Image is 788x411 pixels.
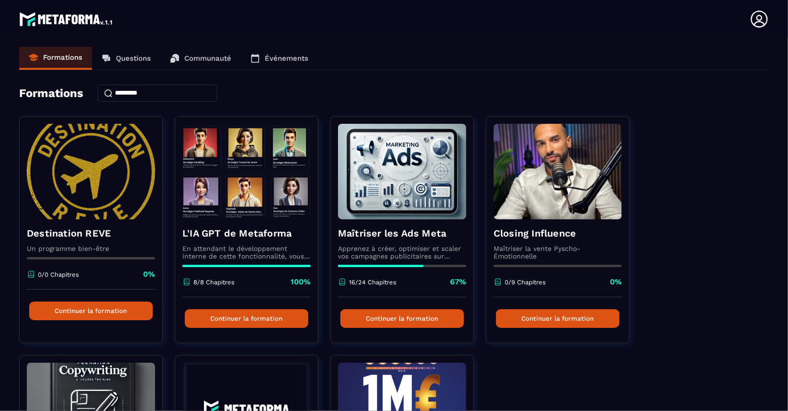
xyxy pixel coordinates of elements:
button: Continuer la formation [340,309,464,328]
p: 0/0 Chapitres [38,271,79,278]
p: Communauté [184,54,231,63]
p: Formations [43,53,82,62]
h4: Destination REVE [27,227,155,240]
img: formation-background [338,124,466,219]
a: formation-backgroundMaîtriser les Ads MetaApprenez à créer, optimiser et scaler vos campagnes pub... [330,116,486,355]
p: Questions [116,54,151,63]
p: 0% [143,269,155,280]
a: formation-backgroundDestination REVEUn programme bien-être0/0 Chapitres0%Continuer la formation [19,116,175,355]
p: En attendant le développement interne de cette fonctionnalité, vous pouvez déjà l’utiliser avec C... [182,245,311,260]
a: Événements [241,47,318,70]
h4: L'IA GPT de Metaforma [182,227,311,240]
p: 16/24 Chapitres [349,279,396,286]
p: Maîtriser la vente Pyscho-Émotionnelle [494,245,622,260]
img: formation-background [27,124,155,219]
a: Formations [19,47,92,70]
p: Événements [265,54,308,63]
h4: Maîtriser les Ads Meta [338,227,466,240]
a: Communauté [160,47,241,70]
button: Continuer la formation [496,309,619,328]
button: Continuer la formation [29,302,153,320]
p: 0% [610,277,622,287]
p: 0/9 Chapitres [505,279,546,286]
img: formation-background [494,124,622,219]
h4: Formations [19,87,83,100]
button: Continuer la formation [185,309,308,328]
img: formation-background [182,124,311,219]
p: Un programme bien-être [27,245,155,252]
a: formation-backgroundClosing InfluenceMaîtriser la vente Pyscho-Émotionnelle0/9 Chapitres0%Continu... [486,116,642,355]
a: Questions [92,47,160,70]
p: Apprenez à créer, optimiser et scaler vos campagnes publicitaires sur Facebook et Instagram. [338,245,466,260]
a: formation-backgroundL'IA GPT de MetaformaEn attendant le développement interne de cette fonctionn... [175,116,330,355]
img: logo [19,10,114,29]
h4: Closing Influence [494,227,622,240]
p: 67% [450,277,466,287]
p: 8/8 Chapitres [193,279,235,286]
p: 100% [291,277,311,287]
